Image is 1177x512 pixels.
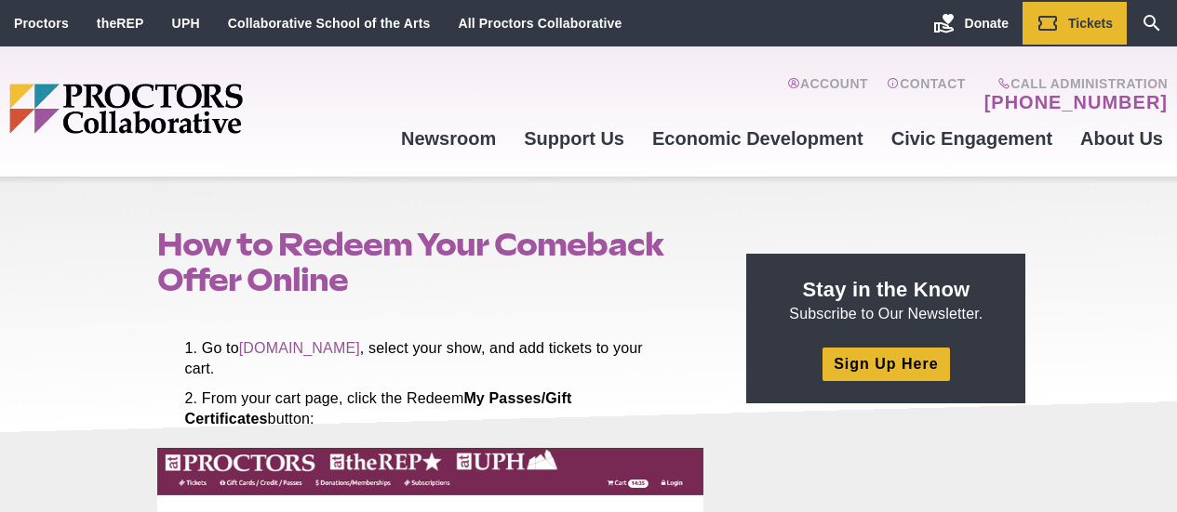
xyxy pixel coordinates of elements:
a: Account [787,76,868,113]
a: Economic Development [638,113,877,164]
a: Proctors [14,16,69,31]
a: Tickets [1023,2,1127,45]
a: Search [1127,2,1177,45]
li: Go to , select your show, and add tickets to your cart. [185,338,676,379]
a: Donate [919,2,1023,45]
a: [PHONE_NUMBER] [984,91,1168,113]
strong: Stay in the Know [803,278,970,301]
a: Contact [887,76,966,113]
img: Proctors logo [9,84,386,134]
a: About Us [1066,113,1177,164]
p: Subscribe to Our Newsletter. [769,276,1003,324]
a: Collaborative School of the Arts [228,16,431,31]
a: [DOMAIN_NAME] [239,340,360,356]
span: Tickets [1068,16,1113,31]
h1: How to Redeem Your Comeback Offer Online [157,227,704,297]
a: UPH [172,16,200,31]
li: From your cart page, click the Redeem button: [185,388,676,429]
a: Sign Up Here [823,348,949,380]
a: theREP [97,16,144,31]
a: All Proctors Collaborative [458,16,622,31]
a: Civic Engagement [877,113,1066,164]
span: Donate [965,16,1009,31]
a: Support Us [510,113,638,164]
span: Call Administration [979,76,1168,91]
a: Newsroom [387,113,510,164]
